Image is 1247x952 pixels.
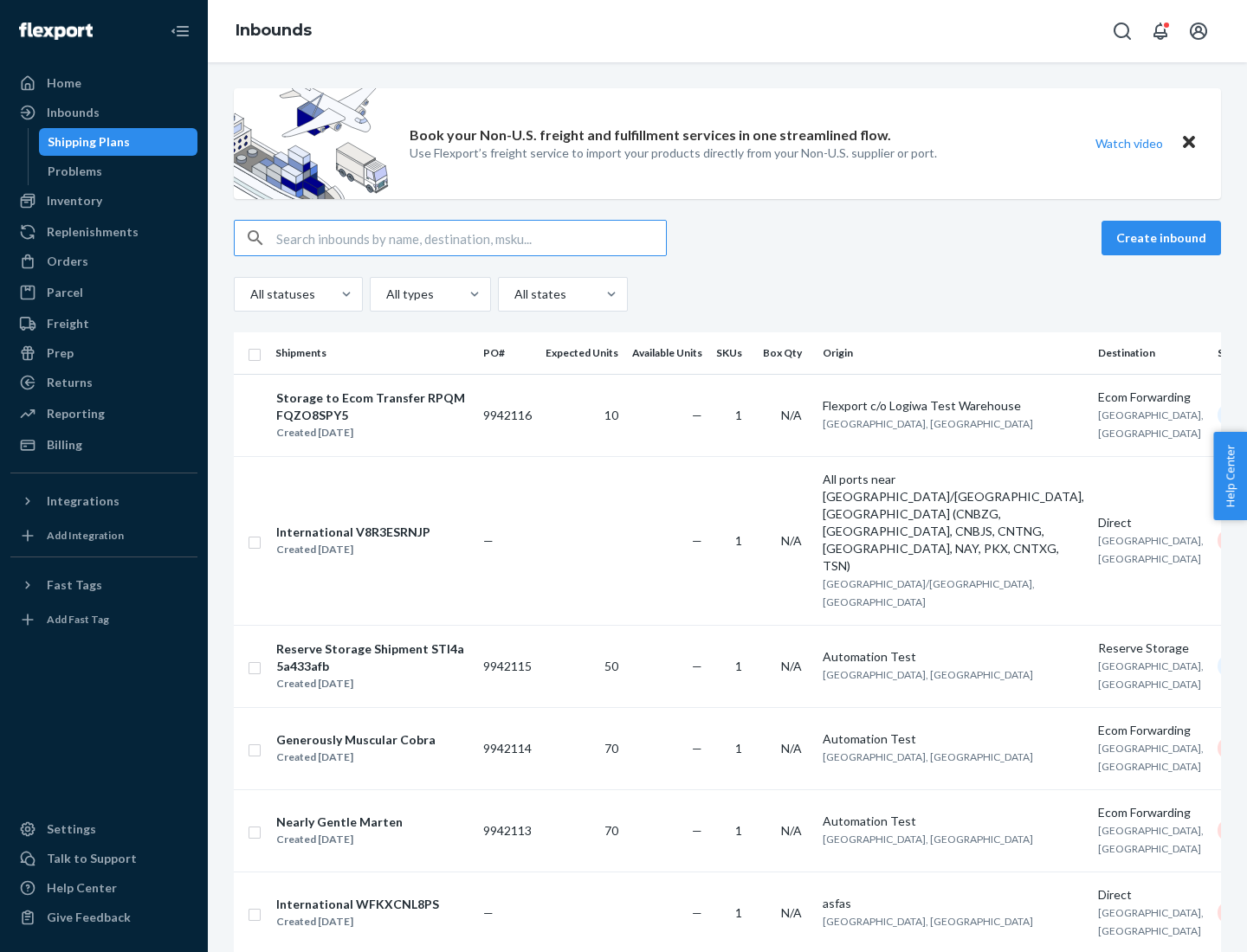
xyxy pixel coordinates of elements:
th: Available Units [625,332,709,374]
input: Search inbounds by name, destination, msku... [276,221,666,255]
div: Storage to Ecom Transfer RPQMFQZO8SPY5 [276,389,468,424]
div: Reserve Storage Shipment STI4a5a433afb [276,640,468,675]
button: Create inbound [1102,221,1221,255]
a: Replenishments [10,218,197,246]
input: All states [513,286,514,303]
div: Ecom Forwarding [1098,804,1204,821]
th: Shipments [268,332,476,374]
button: Help Center [1213,432,1247,520]
span: [GEOGRAPHIC_DATA], [GEOGRAPHIC_DATA] [823,833,1033,846]
th: Expected Units [539,332,625,374]
div: Returns [47,374,93,391]
th: Destination [1091,332,1211,374]
div: Freight [47,315,89,332]
span: 1 [735,659,742,673]
input: All statuses [249,286,250,303]
td: 9942115 [476,625,539,707]
a: Home [10,69,197,97]
a: Shipping Plans [39,128,198,156]
a: Reporting [10,400,197,428]
button: Watch video [1084,131,1174,156]
ol: breadcrumbs [222,6,326,56]
a: Inbounds [236,21,312,40]
span: — [692,533,702,548]
button: Integrations [10,487,197,515]
div: All ports near [GEOGRAPHIC_DATA]/[GEOGRAPHIC_DATA], [GEOGRAPHIC_DATA] (CNBZG, [GEOGRAPHIC_DATA], ... [823,471,1084,575]
span: N/A [781,533,802,548]
span: [GEOGRAPHIC_DATA], [GEOGRAPHIC_DATA] [1098,742,1204,773]
p: Book your Non-U.S. freight and fulfillment services in one streamlined flow. [410,125,891,145]
a: Orders [10,248,197,275]
button: Close [1178,131,1200,156]
div: Ecom Forwarding [1098,722,1204,739]
button: Open account menu [1181,14,1216,48]
div: Flexport c/o Logiwa Test Warehouse [823,397,1084,415]
div: Add Fast Tag [47,612,109,627]
a: Parcel [10,279,197,306]
a: Prep [10,339,197,367]
button: Close Navigation [163,14,197,48]
div: Generously Muscular Cobra [276,731,436,749]
a: Billing [10,431,197,459]
div: asfas [823,895,1084,912]
span: — [692,659,702,673]
a: Returns [10,369,197,396]
span: N/A [781,823,802,838]
div: Created [DATE] [276,541,430,558]
span: — [692,408,702,422]
div: Direct [1098,886,1204,904]
span: — [692,741,702,756]
span: 70 [604,823,618,838]
span: 10 [604,408,618,422]
span: [GEOGRAPHIC_DATA], [GEOGRAPHIC_DATA] [1098,824,1204,855]
div: Nearly Gentle Marten [276,814,403,831]
div: Created [DATE] [276,675,468,692]
span: [GEOGRAPHIC_DATA], [GEOGRAPHIC_DATA] [1098,659,1204,691]
div: Help Center [47,879,117,897]
span: [GEOGRAPHIC_DATA]/[GEOGRAPHIC_DATA], [GEOGRAPHIC_DATA] [823,577,1035,608]
span: N/A [781,408,802,422]
button: Give Feedback [10,904,197,931]
div: Give Feedback [47,909,131,926]
div: Billing [47,436,82,453]
span: [GEOGRAPHIC_DATA], [GEOGRAPHIC_DATA] [1098,906,1204,937]
span: 1 [735,823,742,838]
div: Home [47,74,81,92]
th: Origin [816,332,1091,374]
a: Settings [10,815,197,843]
div: Orders [47,253,88,270]
span: [GEOGRAPHIC_DATA], [GEOGRAPHIC_DATA] [823,417,1033,430]
span: [GEOGRAPHIC_DATA], [GEOGRAPHIC_DATA] [1098,534,1204,565]
div: Talk to Support [47,850,137,867]
input: All types [384,286,386,303]
div: Inventory [47,192,102,209]
span: 1 [735,408,742,422]
a: Talk to Support [10,845,197,872]
div: Shipping Plans [48,133,130,151]
th: SKUs [709,332,756,374]
button: Open notifications [1143,14,1178,48]
span: 50 [604,659,618,673]
span: 1 [735,741,742,756]
div: Inbounds [47,104,100,121]
a: Problems [39,158,198,185]
span: N/A [781,659,802,673]
div: Integrations [47,492,120,510]
div: Direct [1098,514,1204,531]
span: 1 [735,533,742,548]
th: PO# [476,332,539,374]
a: Help Center [10,874,197,902]
div: Automation Test [823,648,1084,666]
span: [GEOGRAPHIC_DATA], [GEOGRAPHIC_DATA] [823,668,1033,681]
span: 70 [604,741,618,756]
div: Created [DATE] [276,831,403,848]
div: Reporting [47,405,105,422]
a: Add Integration [10,522,197,550]
p: Use Flexport’s freight service to import your products directly from your Non-U.S. supplier or port. [410,145,937,162]
span: — [483,905,494,920]
span: N/A [781,741,802,756]
div: Reserve Storage [1098,640,1204,657]
div: Automation Test [823,730,1084,748]
span: [GEOGRAPHIC_DATA], [GEOGRAPHIC_DATA] [823,915,1033,928]
div: Settings [47,820,96,838]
